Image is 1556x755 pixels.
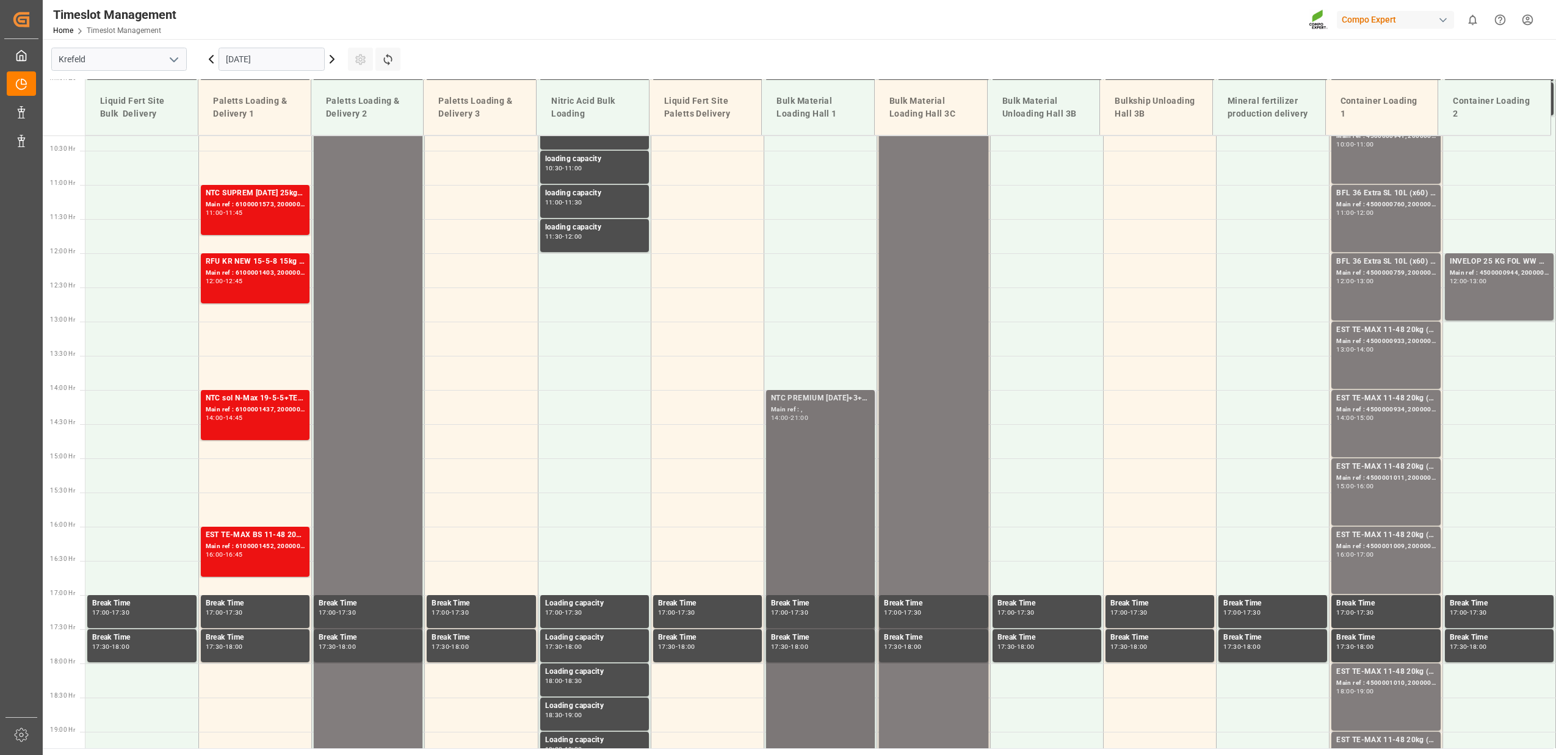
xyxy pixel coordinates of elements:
div: - [223,210,225,215]
div: 17:30 [432,644,449,649]
div: 17:30 [771,644,789,649]
div: 21:00 [791,415,808,421]
div: 17:30 [565,610,582,615]
div: INVELOP 25 KG FOL WW blank; [1450,256,1549,268]
div: 18:00 [565,644,582,649]
div: - [562,746,564,752]
div: - [902,610,903,615]
div: 17:00 [771,610,789,615]
div: 17:30 [791,610,808,615]
div: 19:00 [545,746,563,752]
div: - [223,644,225,649]
button: Compo Expert [1337,8,1459,31]
div: Loading capacity [545,598,644,610]
div: EST TE-MAX 11-48 20kg (x45) ES, PT MTO [1336,666,1435,678]
div: - [562,610,564,615]
div: 17:30 [1469,610,1487,615]
div: Break Time [884,632,983,644]
div: Main ref : 4500001011, 2000000381 [1336,473,1435,483]
div: 19:00 [1356,688,1374,694]
div: Main ref : 4500000944, 2000000971; [1450,268,1549,278]
div: EST TE-MAX 11-48 20kg (x45) ES, PT MTO [1336,734,1435,746]
div: 18:30 [545,712,563,718]
div: - [1354,347,1356,352]
div: 12:00 [1336,278,1354,284]
div: Break Time [1336,598,1435,610]
span: 13:30 Hr [50,350,75,357]
div: 17:30 [225,610,243,615]
div: 11:00 [545,200,563,205]
div: - [902,644,903,649]
div: - [562,712,564,718]
div: 17:30 [1356,610,1374,615]
div: Paletts Loading & Delivery 1 [208,90,301,125]
span: 17:00 Hr [50,590,75,596]
div: Main ref : 4500000934, 2000000976 [1336,405,1435,415]
div: Break Time [319,598,418,610]
div: - [1354,278,1356,284]
span: 12:00 Hr [50,248,75,255]
div: Container Loading 2 [1448,90,1541,125]
div: 17:30 [1450,644,1467,649]
div: - [676,644,678,649]
div: 17:00 [1450,610,1467,615]
div: - [223,278,225,284]
div: 17:30 [338,610,356,615]
div: 17:30 [92,644,110,649]
div: Liquid Fert Site Paletts Delivery [659,90,752,125]
div: 18:00 [1469,644,1487,649]
div: - [223,552,225,557]
div: 16:00 [1356,483,1374,489]
div: NTC PREMIUM [DATE]+3+TE BULK [771,392,870,405]
span: 19:00 Hr [50,726,75,733]
div: 11:45 [225,210,243,215]
span: 13:00 Hr [50,316,75,323]
input: DD.MM.YYYY [219,48,325,71]
div: 17:00 [1356,552,1374,557]
div: Main ref : , [771,405,870,415]
button: open menu [164,50,183,69]
div: Break Time [658,598,757,610]
div: Bulk Material Loading Hall 3C [885,90,977,125]
div: BFL 36 Extra SL 10L (x60) EN,TR MTO; [1336,256,1435,268]
button: Help Center [1486,6,1514,34]
div: 11:00 [565,165,582,171]
div: 16:00 [1336,552,1354,557]
div: - [1128,610,1130,615]
div: Main ref : 6100001403, 2000000962; [206,268,305,278]
div: - [1354,210,1356,215]
div: - [1128,644,1130,649]
span: 17:30 Hr [50,624,75,630]
div: 17:30 [319,644,336,649]
div: 17:30 [658,644,676,649]
div: 18:00 [791,644,808,649]
div: EST TE-MAX 11-48 20kg (x56) WW [1336,392,1435,405]
div: 17:00 [1223,610,1241,615]
div: 14:00 [206,415,223,421]
div: 13:00 [1336,347,1354,352]
div: Container Loading 1 [1336,90,1428,125]
span: 16:00 Hr [50,521,75,528]
div: Break Time [1223,632,1322,644]
div: 18:00 [1356,644,1374,649]
div: Loading capacity [545,734,644,746]
div: Loading capacity [545,700,644,712]
div: 13:00 [1356,278,1374,284]
div: - [1354,415,1356,421]
button: show 0 new notifications [1459,6,1486,34]
div: Main ref : 4500000760, 2000000600; [1336,200,1435,210]
span: 14:00 Hr [50,385,75,391]
div: Break Time [206,598,305,610]
div: - [1354,142,1356,147]
span: 14:30 Hr [50,419,75,425]
div: - [1354,644,1356,649]
div: Loading capacity [545,666,644,678]
div: 12:00 [1450,278,1467,284]
span: 15:00 Hr [50,453,75,460]
div: 18:00 [545,678,563,684]
div: - [1467,610,1469,615]
div: EST TE-MAX BS 11-48 20kg (x56) INT; [206,529,305,541]
div: - [789,644,791,649]
div: 17:00 [92,610,110,615]
div: 18:00 [1130,644,1148,649]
